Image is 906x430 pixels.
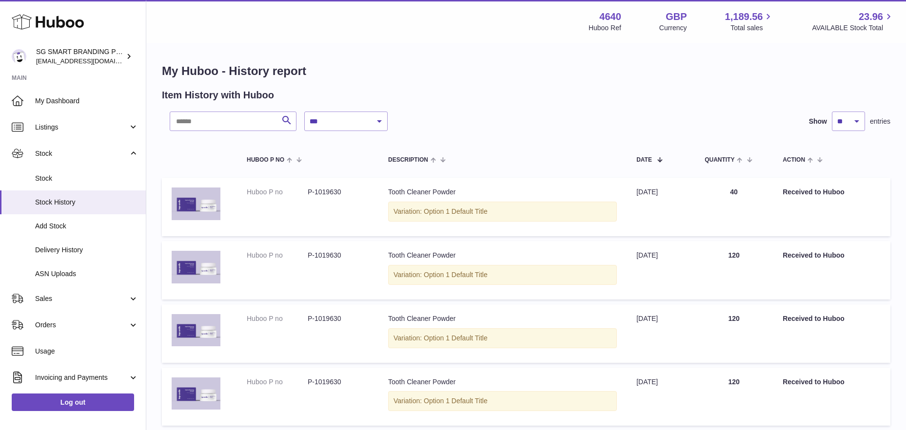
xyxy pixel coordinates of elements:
strong: 4640 [599,10,621,23]
span: Action [783,157,805,163]
td: [DATE] [627,178,695,236]
strong: Received to Huboo [783,251,845,259]
dd: P-1019630 [308,314,369,323]
img: mockupboxandjar_1_1.png [172,314,220,347]
label: Show [809,117,827,126]
td: 120 [695,368,773,426]
dd: P-1019630 [308,377,369,387]
span: 1,189.56 [725,10,763,23]
td: 40 [695,178,773,236]
img: mockupboxandjar_1_1.png [172,377,220,410]
span: Description [388,157,428,163]
div: Huboo Ref [589,23,621,33]
span: ASN Uploads [35,269,138,279]
span: Total sales [730,23,774,33]
div: Variation: Option 1 Default Title [388,202,617,222]
strong: Received to Huboo [783,378,845,386]
a: 23.96 AVAILABLE Stock Total [812,10,894,33]
img: mockupboxandjar_1_1.png [172,251,220,283]
span: AVAILABLE Stock Total [812,23,894,33]
img: uktopsmileshipping@gmail.com [12,49,26,64]
strong: Received to Huboo [783,315,845,322]
strong: Received to Huboo [783,188,845,196]
td: Tooth Cleaner Powder [378,368,627,426]
span: Sales [35,294,128,303]
div: Variation: Option 1 Default Title [388,265,617,285]
h2: Item History with Huboo [162,89,274,102]
a: 1,189.56 Total sales [725,10,774,33]
span: Listings [35,123,128,132]
div: SG SMART BRANDING PTE. LTD. [36,47,124,66]
td: [DATE] [627,304,695,363]
dt: Huboo P no [247,314,308,323]
span: Quantity [705,157,734,163]
span: 23.96 [859,10,883,23]
span: Date [636,157,652,163]
td: 120 [695,241,773,299]
span: Huboo P no [247,157,284,163]
td: [DATE] [627,241,695,299]
span: Stock [35,149,128,158]
td: Tooth Cleaner Powder [378,241,627,299]
span: Stock History [35,198,138,207]
span: entries [870,117,890,126]
dd: P-1019630 [308,251,369,260]
td: [DATE] [627,368,695,426]
img: mockupboxandjar_1_1.png [172,187,220,220]
div: Currency [659,23,687,33]
h1: My Huboo - History report [162,63,890,79]
dt: Huboo P no [247,377,308,387]
dt: Huboo P no [247,187,308,197]
span: My Dashboard [35,96,138,106]
td: Tooth Cleaner Powder [378,304,627,363]
td: 120 [695,304,773,363]
div: Variation: Option 1 Default Title [388,328,617,348]
span: Add Stock [35,222,138,231]
td: Tooth Cleaner Powder [378,178,627,236]
dt: Huboo P no [247,251,308,260]
span: Stock [35,174,138,183]
a: Log out [12,393,134,411]
span: Invoicing and Payments [35,373,128,382]
span: [EMAIL_ADDRESS][DOMAIN_NAME] [36,57,143,65]
dd: P-1019630 [308,187,369,197]
div: Variation: Option 1 Default Title [388,391,617,411]
span: Orders [35,320,128,330]
span: Delivery History [35,245,138,255]
strong: GBP [666,10,687,23]
span: Usage [35,347,138,356]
